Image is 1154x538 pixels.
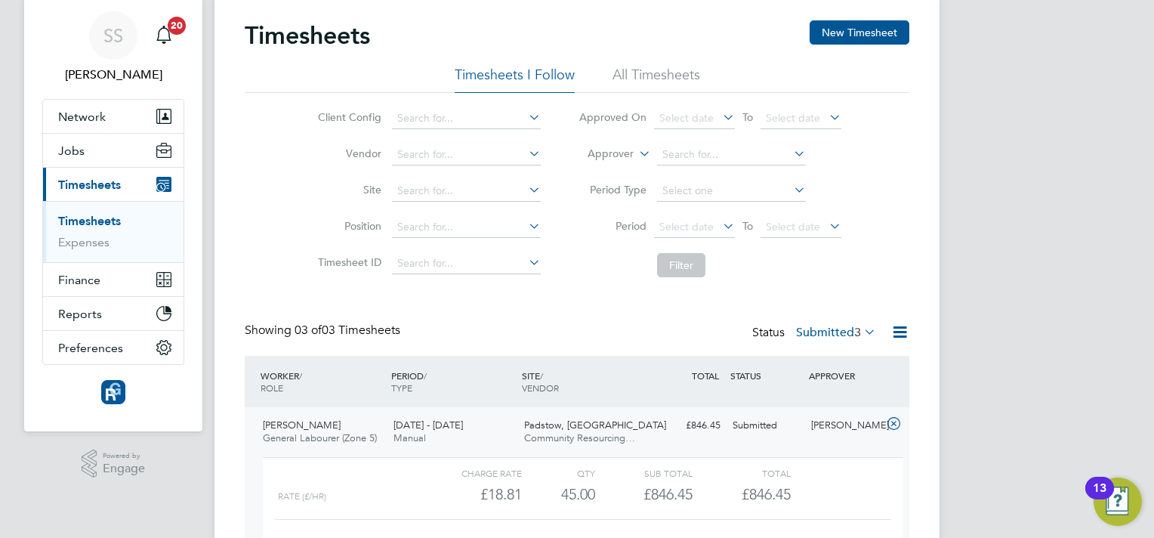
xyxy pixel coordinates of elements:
div: £846.45 [595,482,693,507]
button: Network [43,100,184,133]
span: VENDOR [522,382,559,394]
span: Powered by [103,450,145,462]
span: TYPE [391,382,412,394]
input: Select one [657,181,806,202]
a: Go to home page [42,380,184,404]
input: Search for... [392,144,541,165]
button: New Timesheet [810,20,909,45]
div: £18.81 [424,482,522,507]
span: ROLE [261,382,283,394]
a: Powered byEngage [82,450,146,478]
span: / [424,369,427,382]
div: Showing [245,323,403,339]
span: Community Resourcing… [524,431,635,444]
div: Status [752,323,879,344]
div: Sub Total [595,464,693,482]
div: PERIOD [387,362,518,401]
input: Search for... [392,217,541,238]
label: Approved On [579,110,646,124]
button: Open Resource Center, 13 new notifications [1094,478,1142,526]
button: Finance [43,263,184,296]
div: Charge rate [424,464,522,482]
span: Finance [58,273,100,287]
div: 45.00 [522,482,595,507]
span: RATE (£/HR) [278,491,326,502]
span: General Labourer (Zone 5) [263,431,377,444]
span: SS [103,26,123,45]
div: APPROVER [805,362,884,389]
div: SITE [518,362,649,401]
span: Engage [103,462,145,475]
span: 03 of [295,323,322,338]
span: £846.45 [742,485,791,503]
span: 03 Timesheets [295,323,400,338]
button: Preferences [43,331,184,364]
span: Select date [659,111,714,125]
span: Manual [393,431,426,444]
div: Submitted [727,413,805,438]
input: Search for... [392,253,541,274]
span: To [738,216,758,236]
a: Timesheets [58,214,121,228]
span: Select date [766,220,820,233]
label: Site [313,183,381,196]
span: 20 [168,17,186,35]
label: Position [313,219,381,233]
span: / [540,369,543,382]
span: Timesheets [58,178,121,192]
button: Filter [657,253,705,277]
label: Approver [566,147,634,162]
label: Period Type [579,183,646,196]
img: resourcinggroup-logo-retina.png [101,380,125,404]
button: Jobs [43,134,184,167]
span: [PERSON_NAME] [263,419,341,431]
h2: Timesheets [245,20,370,51]
li: Timesheets I Follow [455,66,575,93]
div: QTY [522,464,595,482]
span: Padstow, [GEOGRAPHIC_DATA] [524,419,666,431]
div: WORKER [257,362,387,401]
input: Search for... [657,144,806,165]
div: Total [693,464,790,482]
a: SS[PERSON_NAME] [42,11,184,84]
span: / [299,369,302,382]
label: Timesheet ID [313,255,381,269]
span: 3 [854,325,861,340]
label: Vendor [313,147,381,160]
input: Search for... [392,108,541,129]
span: Reports [58,307,102,321]
span: Jobs [58,144,85,158]
span: Select date [659,220,714,233]
div: 13 [1093,488,1106,508]
div: Timesheets [43,201,184,262]
div: STATUS [727,362,805,389]
li: All Timesheets [612,66,700,93]
span: TOTAL [692,369,719,382]
a: Expenses [58,235,110,249]
a: 20 [149,11,179,60]
span: Network [58,110,106,124]
label: Period [579,219,646,233]
span: [DATE] - [DATE] [393,419,463,431]
button: Reports [43,297,184,330]
label: Submitted [796,325,876,340]
span: Select date [766,111,820,125]
span: Preferences [58,341,123,355]
span: To [738,107,758,127]
label: Client Config [313,110,381,124]
span: Sasha Steeples [42,66,184,84]
div: £846.45 [648,413,727,438]
input: Search for... [392,181,541,202]
button: Timesheets [43,168,184,201]
div: [PERSON_NAME] [805,413,884,438]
